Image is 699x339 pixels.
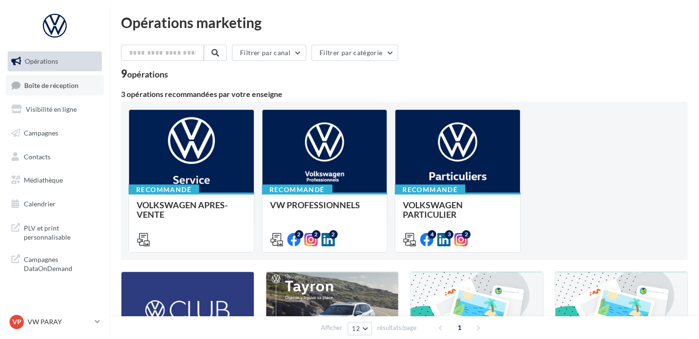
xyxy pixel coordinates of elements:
[137,200,228,220] span: VOLKSWAGEN APRES-VENTE
[311,45,398,61] button: Filtrer par catégorie
[24,152,50,160] span: Contacts
[262,184,332,195] div: Recommandé
[462,230,470,239] div: 2
[12,317,21,327] span: VP
[28,317,91,327] p: VW PARAY
[24,81,79,89] span: Boîte de réception
[6,170,104,190] a: Médiathèque
[6,147,104,167] a: Contacts
[329,230,338,239] div: 2
[121,68,168,79] div: 9
[6,51,104,71] a: Opérations
[127,70,168,78] div: opérations
[121,90,688,98] div: 3 opérations recommandées par votre enseigne
[352,325,360,332] span: 12
[348,322,372,335] button: 12
[6,218,104,246] a: PLV et print personnalisable
[26,105,77,113] span: Visibilité en ligne
[24,200,56,208] span: Calendrier
[6,75,104,96] a: Boîte de réception
[121,15,688,29] div: Opérations marketing
[129,184,199,195] div: Recommandé
[24,253,98,273] span: Campagnes DataOnDemand
[445,230,453,239] div: 3
[403,200,463,220] span: VOLKSWAGEN PARTICULIER
[25,57,58,65] span: Opérations
[232,45,306,61] button: Filtrer par canal
[395,184,465,195] div: Recommandé
[6,99,104,119] a: Visibilité en ligne
[6,194,104,214] a: Calendrier
[295,230,303,239] div: 2
[377,323,417,332] span: résultats/page
[6,123,104,143] a: Campagnes
[24,222,98,242] span: PLV et print personnalisable
[6,249,104,277] a: Campagnes DataOnDemand
[428,230,436,239] div: 4
[24,129,58,137] span: Campagnes
[321,323,342,332] span: Afficher
[312,230,320,239] div: 2
[24,176,63,184] span: Médiathèque
[8,313,102,331] a: VP VW PARAY
[452,320,467,335] span: 1
[270,200,360,210] span: VW PROFESSIONNELS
